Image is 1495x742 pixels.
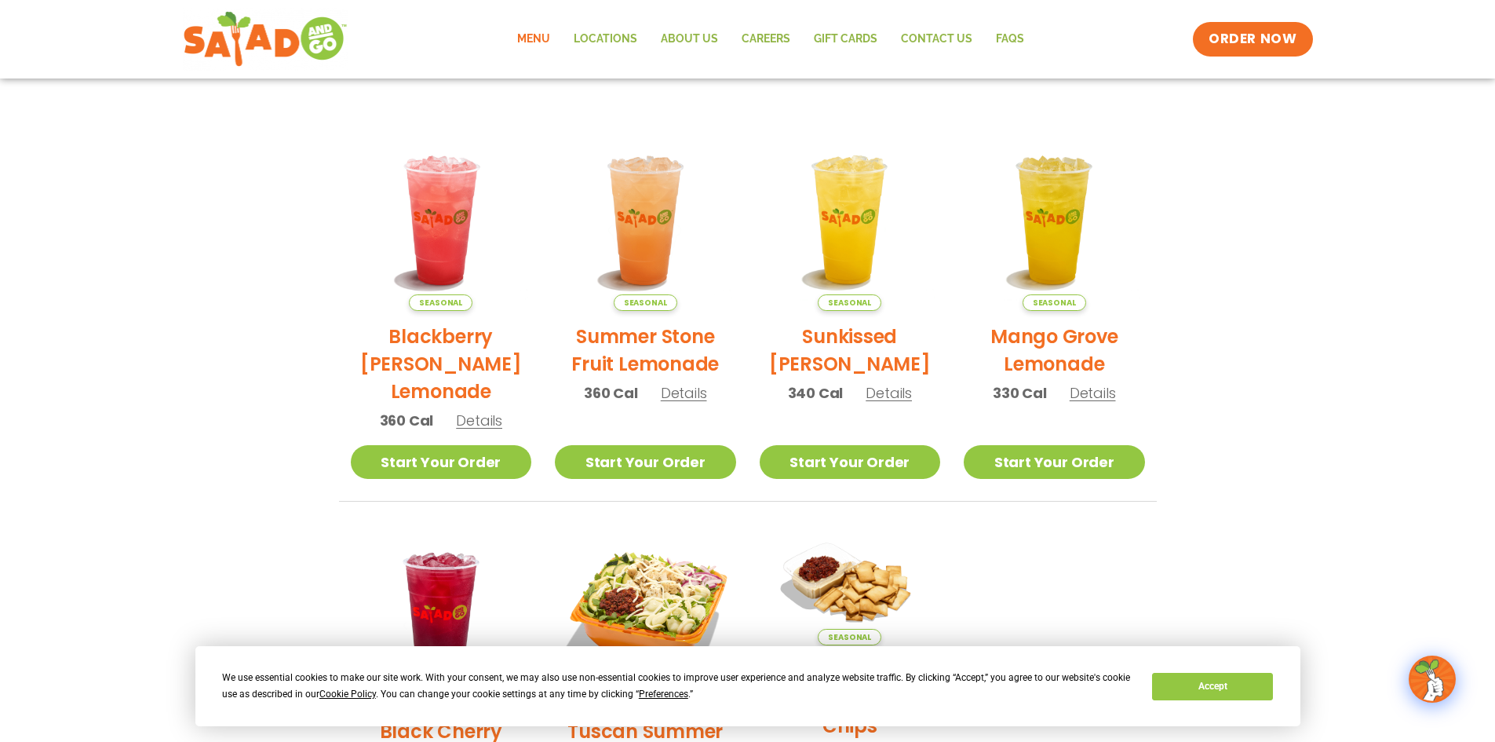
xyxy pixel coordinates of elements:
a: About Us [649,21,730,57]
img: Product photo for Black Cherry Orchard Lemonade [351,525,532,707]
img: Product photo for Summer Stone Fruit Lemonade [555,130,736,311]
span: 360 Cal [584,382,638,404]
a: Start Your Order [964,445,1145,479]
a: Start Your Order [351,445,532,479]
span: Seasonal [614,294,677,311]
span: Seasonal [409,294,472,311]
a: ORDER NOW [1193,22,1312,57]
span: 340 Cal [788,382,844,404]
img: Product photo for Sundried Tomato Hummus & Pita Chips [760,525,941,646]
span: Cookie Policy [319,689,376,700]
img: Product photo for Blackberry Bramble Lemonade [351,130,532,311]
a: Contact Us [889,21,984,57]
h2: Summer Stone Fruit Lemonade [555,323,736,378]
a: FAQs [984,21,1036,57]
span: ORDER NOW [1209,30,1296,49]
a: Careers [730,21,802,57]
span: Seasonal [1023,294,1086,311]
a: Start Your Order [555,445,736,479]
img: new-SAG-logo-768×292 [183,8,348,71]
nav: Menu [505,21,1036,57]
div: We use essential cookies to make our site work. With your consent, we may also use non-essential ... [222,670,1133,703]
span: Details [661,383,707,403]
span: Details [866,383,912,403]
img: Product photo for Mango Grove Lemonade [964,130,1145,311]
a: Locations [562,21,649,57]
span: 330 Cal [993,382,1047,404]
img: Product photo for Sunkissed Yuzu Lemonade [760,130,941,311]
h2: Sunkissed [PERSON_NAME] [760,323,941,378]
span: Seasonal [818,629,881,645]
h2: Mango Grove Lemonade [964,323,1145,378]
span: Details [456,411,502,430]
a: Start Your Order [760,445,941,479]
span: Details [1070,383,1116,403]
img: Product photo for Tuscan Summer Salad [555,525,736,707]
span: Seasonal [818,294,881,311]
div: Cookie Consent Prompt [195,646,1300,726]
button: Accept [1152,673,1273,700]
h2: Blackberry [PERSON_NAME] Lemonade [351,323,532,405]
a: Menu [505,21,562,57]
img: wpChatIcon [1410,657,1454,701]
a: GIFT CARDS [802,21,889,57]
span: 360 Cal [380,410,434,431]
span: Preferences [639,689,688,700]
